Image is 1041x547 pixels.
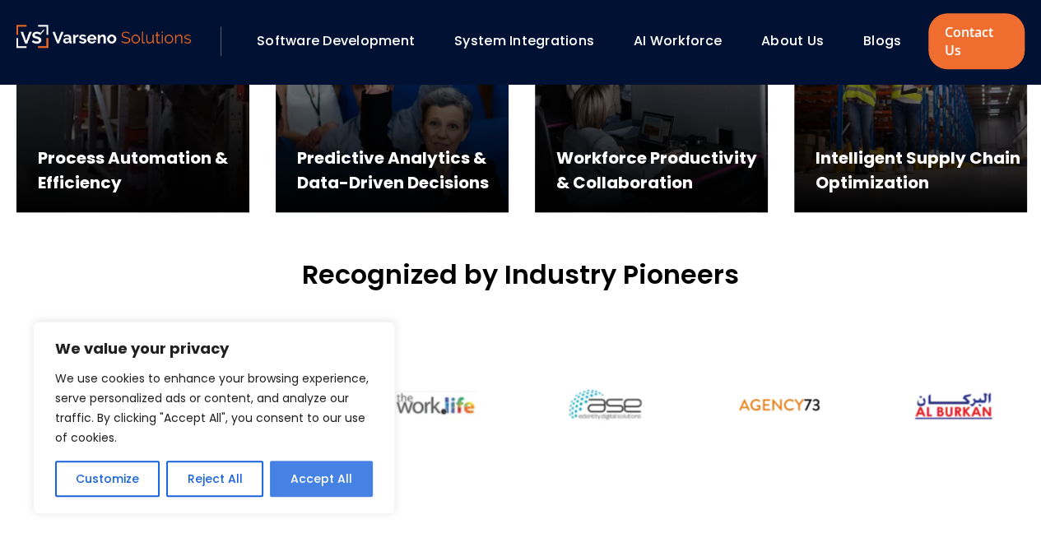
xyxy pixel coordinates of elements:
div: System Integrations [446,27,617,55]
button: Reject All [166,461,263,497]
div: AI Workforce [625,27,745,55]
h4: Recognized by Industry Pioneers [302,255,739,294]
a: About Us [761,31,824,50]
a: AI Workforce [634,31,722,50]
div: About Us [753,27,847,55]
div: Predictive Analytics & Data-Driven Decisions [297,146,509,195]
a: Contact Us [928,13,1025,69]
p: We use cookies to enhance your browsing experience, serve personalized ads or content, and analyz... [55,369,373,447]
div: Intelligent Supply Chain Optimization [816,146,1027,195]
button: Accept All [270,461,373,497]
a: Software Development [257,31,415,50]
div: Workforce Productivity & Collaboration [556,146,768,195]
a: System Integrations [454,31,594,50]
img: Varseno Solutions – Product Engineering & IT Services [16,25,191,48]
a: Varseno Solutions – Product Engineering & IT Services [16,25,191,58]
div: Process Automation & Efficiency [38,146,249,195]
a: Blogs [863,31,901,50]
p: We value your privacy [55,339,373,359]
div: Software Development [249,27,438,55]
div: Blogs [855,27,924,55]
button: Customize [55,461,160,497]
